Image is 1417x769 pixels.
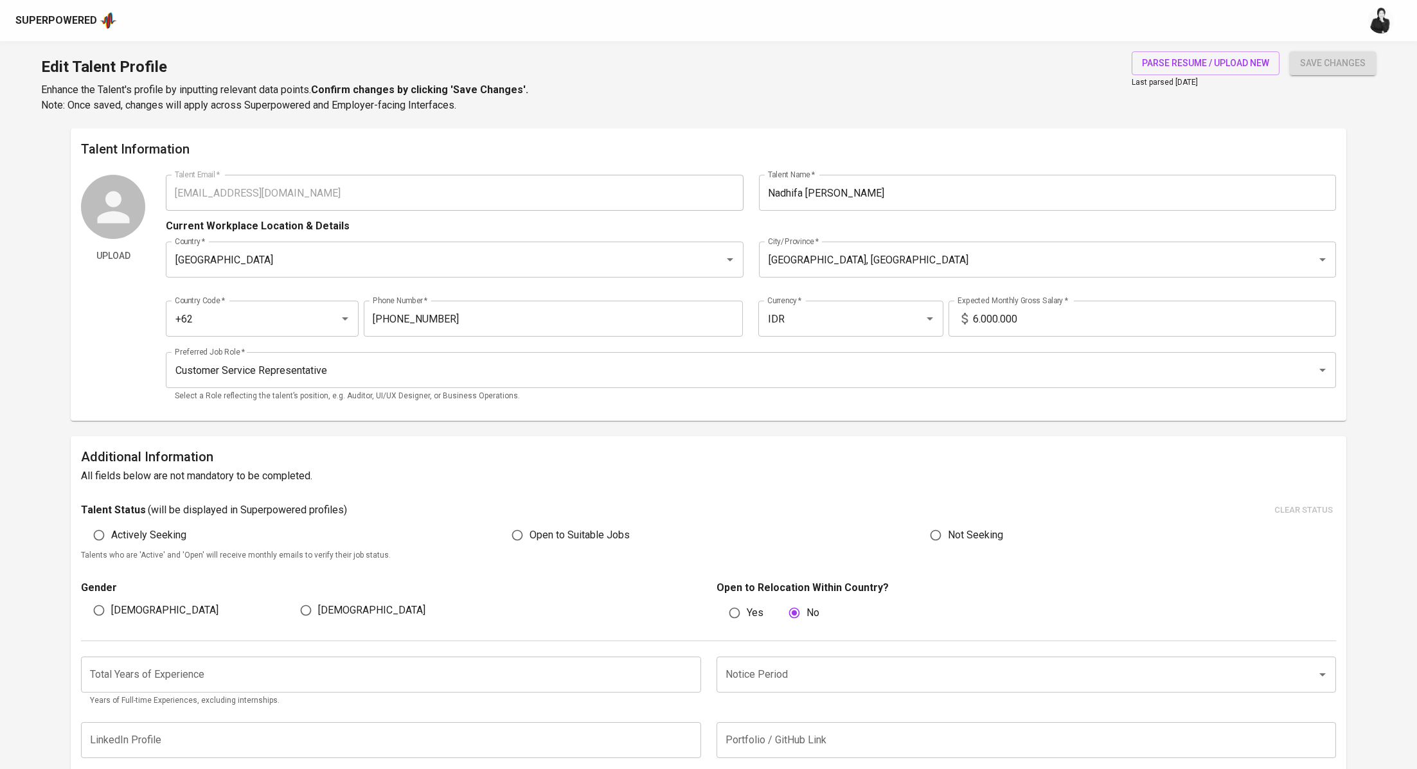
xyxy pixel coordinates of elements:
h6: Additional Information [81,446,1336,467]
button: Open [1314,666,1332,684]
p: Select a Role reflecting the talent’s position, e.g. Auditor, UI/UX Designer, or Business Operati... [175,390,1327,403]
span: Yes [747,605,763,621]
button: Open [921,310,939,328]
button: Open [1314,361,1332,379]
span: Not Seeking [948,527,1003,543]
button: Open [1314,251,1332,269]
h1: Edit Talent Profile [41,51,528,82]
p: ( will be displayed in Superpowered profiles ) [148,502,347,518]
img: medwi@glints.com [1368,8,1394,33]
button: parse resume / upload new [1132,51,1279,75]
span: [DEMOGRAPHIC_DATA] [318,603,425,618]
span: Last parsed [DATE] [1132,78,1198,87]
p: Talents who are 'Active' and 'Open' will receive monthly emails to verify their job status. [81,549,1336,562]
b: Confirm changes by clicking 'Save Changes'. [311,84,528,96]
p: Current Workplace Location & Details [166,218,350,234]
span: parse resume / upload new [1142,55,1269,71]
p: Open to Relocation Within Country? [717,580,1336,596]
span: Open to Suitable Jobs [530,527,630,543]
p: Gender [81,580,700,596]
p: Talent Status [81,502,146,518]
span: No [807,605,819,621]
p: Years of Full-time Experiences, excluding internships. [90,694,691,707]
span: Actively Seeking [111,527,186,543]
button: Open [721,251,739,269]
p: Enhance the Talent's profile by inputting relevant data points. Note: Once saved, changes will ap... [41,82,528,113]
div: Superpowered [15,13,97,28]
img: app logo [100,11,117,30]
h6: All fields below are not mandatory to be completed. [81,467,1336,485]
a: Superpoweredapp logo [15,11,117,30]
button: Open [336,310,354,328]
h6: Talent Information [81,139,1336,159]
button: Upload [81,244,145,268]
span: Upload [86,248,140,264]
span: [DEMOGRAPHIC_DATA] [111,603,218,618]
button: save changes [1290,51,1376,75]
span: save changes [1300,55,1366,71]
